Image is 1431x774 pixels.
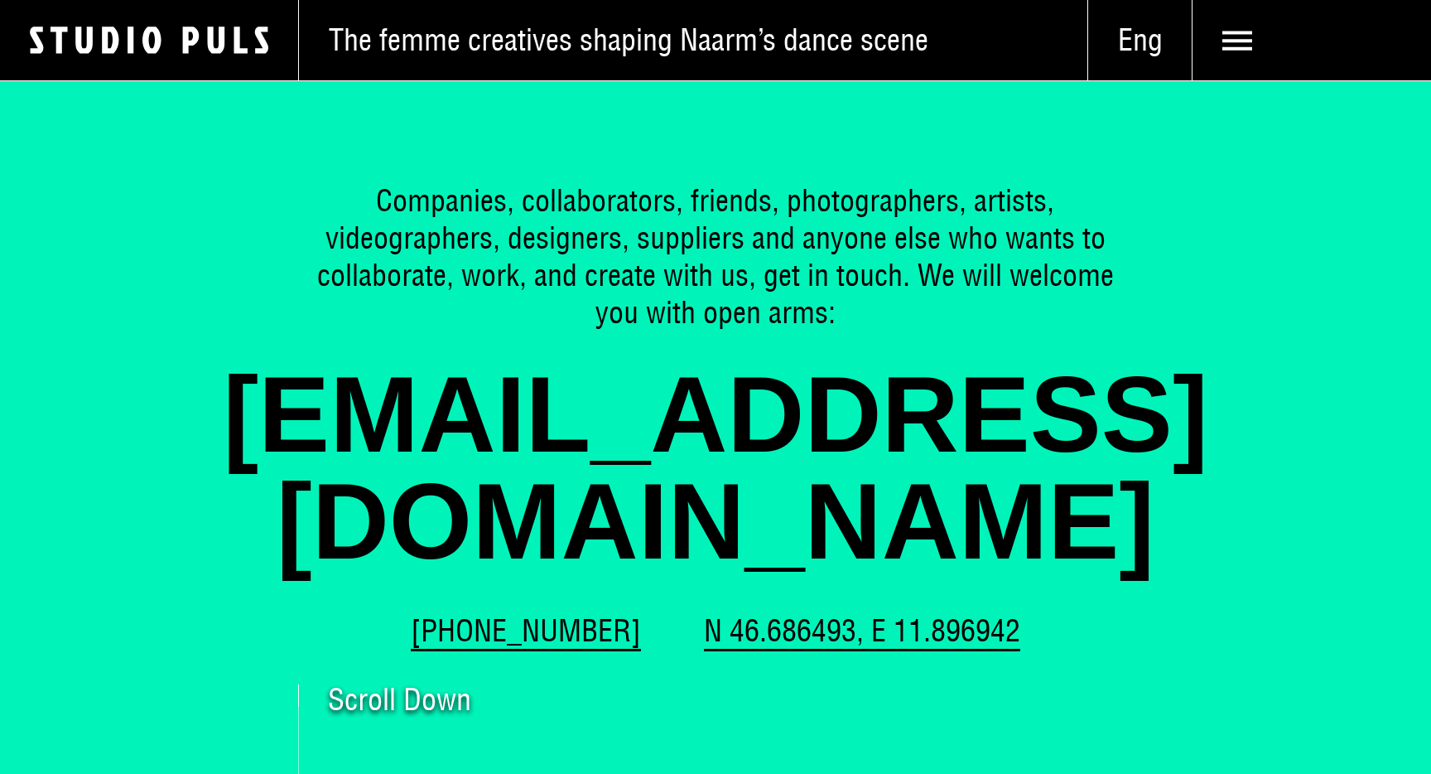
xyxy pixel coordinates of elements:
a: [PHONE_NUMBER] [411,612,641,650]
span: The femme creatives shaping Naarm’s dance scene [329,22,928,59]
a: N 46.686493, E 11.896942 [704,612,1020,650]
p: Companies, collaborators, friends, photographers, artists, videographers, designers, suppliers an... [306,182,1125,331]
span: Eng [1088,22,1192,59]
a: Scroll Down [298,685,299,774]
span: Scroll Down [328,685,471,714]
a: [EMAIL_ADDRESS][DOMAIN_NAME] [114,361,1317,575]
